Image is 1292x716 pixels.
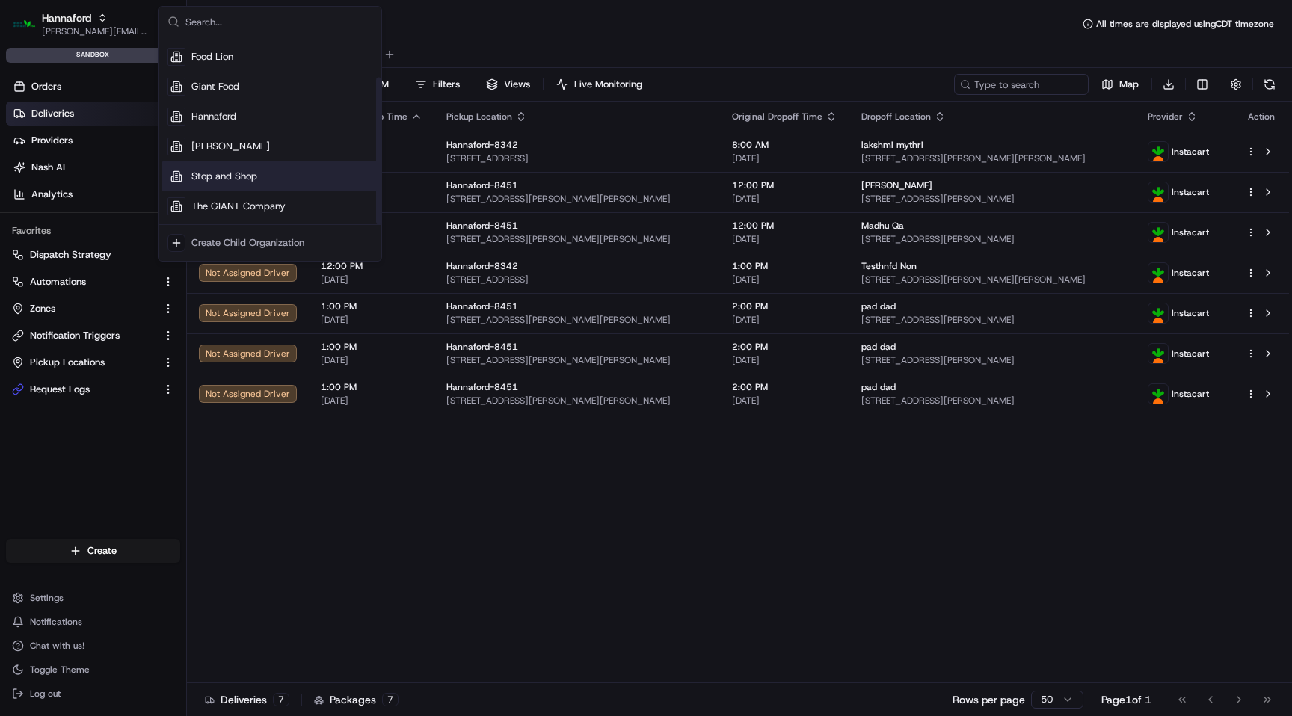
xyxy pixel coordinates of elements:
div: Packages [314,692,399,707]
span: Providers [31,134,73,147]
div: 💻 [126,218,138,230]
span: Pickup Locations [30,356,105,369]
button: Zones [6,297,180,321]
a: Dispatch Strategy [12,248,156,262]
div: sandbox [6,48,180,63]
span: 8:00 AM [732,139,837,151]
span: [STREET_ADDRESS][PERSON_NAME][PERSON_NAME] [861,274,1123,286]
span: [PERSON_NAME][EMAIL_ADDRESS][DOMAIN_NAME] [42,25,149,37]
span: Original Dropoff Time [732,111,822,123]
input: Search... [185,7,372,37]
button: Toggle Theme [6,659,180,680]
button: Map [1095,74,1145,95]
span: Instacart [1172,348,1209,359]
span: [DATE] [732,152,837,164]
span: 1:00 PM [321,300,422,312]
button: HannafordHannaford[PERSON_NAME][EMAIL_ADDRESS][DOMAIN_NAME] [6,6,155,42]
span: [DATE] [321,395,422,407]
span: Pickup Location [446,111,512,123]
span: [DATE] [732,395,837,407]
span: [PERSON_NAME] [191,140,270,153]
span: Hannaford-8451 [446,220,518,232]
span: Analytics [31,188,73,201]
span: Hannaford-8451 [446,381,518,393]
span: 12:00 PM [732,179,837,191]
span: 2:00 PM [732,300,837,312]
span: Madhu Qa [861,220,904,232]
span: pad dad [861,341,896,353]
span: Create [87,544,117,558]
div: 📗 [15,218,27,230]
span: Food Lion [191,50,233,64]
span: [DATE] [321,274,422,286]
button: Create [6,539,180,563]
a: Pickup Locations [12,356,156,369]
span: [DATE] [732,314,837,326]
span: Instacart [1172,146,1209,158]
span: Hannaford [191,110,236,123]
span: 2:00 PM [732,341,837,353]
button: Filters [408,74,467,95]
span: [STREET_ADDRESS][PERSON_NAME] [861,314,1123,326]
span: Toggle Theme [30,664,90,676]
span: [STREET_ADDRESS][PERSON_NAME] [861,395,1123,407]
img: instacart_logo.png [1148,303,1168,323]
a: Notification Triggers [12,329,156,342]
span: [PERSON_NAME] [861,179,932,191]
a: Request Logs [12,383,156,396]
span: 12:00 PM [321,260,422,272]
span: Log out [30,688,61,700]
span: Provider [1148,111,1183,123]
a: Deliveries [6,102,186,126]
a: Orders [6,75,186,99]
span: [STREET_ADDRESS][PERSON_NAME][PERSON_NAME] [446,193,708,205]
span: [STREET_ADDRESS][PERSON_NAME] [861,354,1123,366]
div: Start new chat [51,143,245,158]
img: 1736555255976-a54dd68f-1ca7-489b-9aae-adbdc363a1c4 [15,143,42,170]
button: Settings [6,587,180,608]
span: [DATE] [732,354,837,366]
span: Hannaford-8451 [446,179,518,191]
div: Page 1 of 1 [1101,692,1151,707]
span: Hannaford-8342 [446,139,518,151]
img: instacart_logo.png [1148,182,1168,202]
span: Giant Food [191,80,239,93]
span: Chat with us! [30,640,84,652]
a: 📗Knowledge Base [9,211,120,238]
img: instacart_logo.png [1148,142,1168,161]
span: 1:00 PM [732,260,837,272]
span: 2:00 PM [732,381,837,393]
a: Analytics [6,182,186,206]
div: 7 [273,693,289,706]
span: Dispatch Strategy [30,248,111,262]
a: Nash AI [6,155,186,179]
span: Zones [30,302,55,315]
img: instacart_logo.png [1148,344,1168,363]
span: [STREET_ADDRESS][PERSON_NAME][PERSON_NAME] [446,233,708,245]
img: instacart_logo.png [1148,223,1168,242]
span: 1:00 PM [321,381,422,393]
div: Favorites [6,219,180,243]
a: Zones [12,302,156,315]
span: pad dad [861,381,896,393]
span: [STREET_ADDRESS][PERSON_NAME][PERSON_NAME] [446,354,708,366]
span: Pylon [149,253,181,265]
span: Instacart [1172,226,1209,238]
span: Request Logs [30,383,90,396]
div: Create Child Organization [191,236,304,250]
button: Chat with us! [6,635,180,656]
img: instacart_logo.png [1148,263,1168,283]
span: [DATE] [732,274,837,286]
span: pad dad [861,300,896,312]
button: Notification Triggers [6,324,180,348]
button: Views [479,74,537,95]
div: We're available if you need us! [51,158,189,170]
button: Live Monitoring [550,74,649,95]
span: Notifications [30,616,82,628]
a: Providers [6,129,186,152]
button: Start new chat [254,147,272,165]
span: 12:00 PM [732,220,837,232]
span: [DATE] [732,233,837,245]
span: [STREET_ADDRESS][PERSON_NAME] [861,233,1123,245]
span: Dropoff Location [861,111,931,123]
